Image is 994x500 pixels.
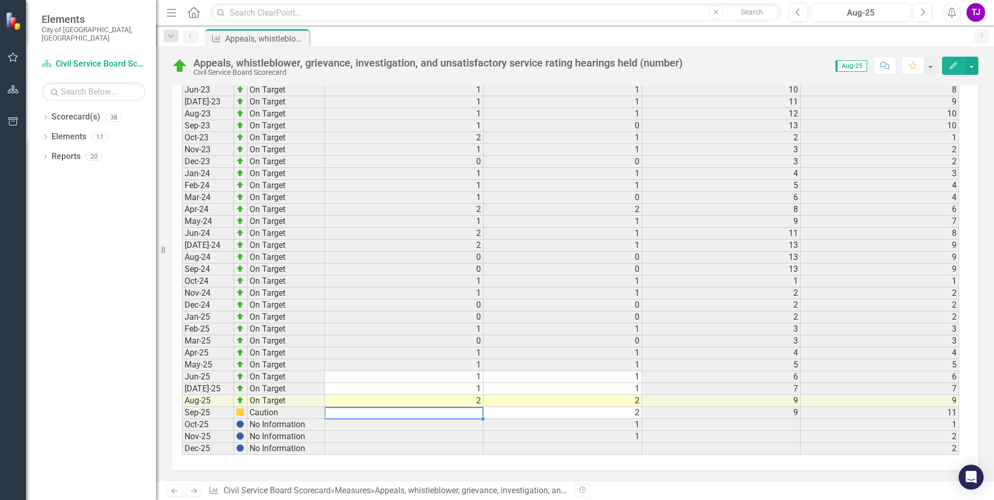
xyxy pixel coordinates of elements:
[642,228,801,240] td: 11
[182,323,234,335] td: Feb-25
[642,335,801,347] td: 3
[236,396,244,404] img: zOikAAAAAElFTkSuQmCC
[801,108,959,120] td: 10
[236,97,244,106] img: zOikAAAAAElFTkSuQmCC
[483,287,642,299] td: 1
[642,383,801,395] td: 7
[375,485,759,495] div: Appeals, whistleblower, grievance, investigation, and unsatisfactory service rating hearings held...
[247,108,325,120] td: On Target
[247,216,325,228] td: On Target
[801,347,959,359] td: 4
[247,311,325,323] td: On Target
[801,419,959,431] td: 1
[224,485,331,495] a: Civil Service Board Scorecard
[726,5,778,20] button: Search
[642,287,801,299] td: 2
[642,311,801,323] td: 2
[642,323,801,335] td: 3
[182,419,234,431] td: Oct-25
[801,96,959,108] td: 9
[247,347,325,359] td: On Target
[247,359,325,371] td: On Target
[247,323,325,335] td: On Target
[801,443,959,455] td: 2
[182,264,234,275] td: Sep-24
[483,347,642,359] td: 1
[801,299,959,311] td: 2
[801,240,959,252] td: 9
[247,168,325,180] td: On Target
[642,180,801,192] td: 5
[325,84,483,96] td: 1
[182,240,234,252] td: [DATE]-24
[182,96,234,108] td: [DATE]-23
[182,371,234,383] td: Jun-25
[236,300,244,309] img: zOikAAAAAElFTkSuQmCC
[325,275,483,287] td: 1
[642,371,801,383] td: 6
[642,216,801,228] td: 9
[801,132,959,144] td: 1
[483,395,642,407] td: 2
[966,3,985,22] div: TJ
[182,407,234,419] td: Sep-25
[642,192,801,204] td: 6
[325,156,483,168] td: 0
[801,371,959,383] td: 6
[247,335,325,347] td: On Target
[247,419,325,431] td: No Information
[247,299,325,311] td: On Target
[91,133,108,141] div: 17
[642,84,801,96] td: 10
[325,335,483,347] td: 0
[182,132,234,144] td: Oct-23
[483,216,642,228] td: 1
[247,180,325,192] td: On Target
[236,205,244,213] img: zOikAAAAAElFTkSuQmCC
[811,3,910,22] button: Aug-25
[325,311,483,323] td: 0
[642,132,801,144] td: 2
[236,229,244,237] img: zOikAAAAAElFTkSuQmCC
[325,108,483,120] td: 1
[247,132,325,144] td: On Target
[236,408,244,416] img: cBAA0RP0Y6D5n+AAAAAElFTkSuQmCC
[182,216,234,228] td: May-24
[325,359,483,371] td: 1
[483,168,642,180] td: 1
[325,383,483,395] td: 1
[483,108,642,120] td: 1
[483,252,642,264] td: 0
[182,168,234,180] td: Jan-24
[182,180,234,192] td: Feb-24
[182,311,234,323] td: Jan-25
[193,57,683,69] div: Appeals, whistleblower, grievance, investigation, and unsatisfactory service rating hearings held...
[42,58,146,70] a: Civil Service Board Scorecard
[247,240,325,252] td: On Target
[642,204,801,216] td: 8
[642,299,801,311] td: 2
[182,287,234,299] td: Nov-24
[236,85,244,94] img: zOikAAAAAElFTkSuQmCC
[801,407,959,419] td: 11
[642,120,801,132] td: 13
[247,371,325,383] td: On Target
[801,275,959,287] td: 1
[236,217,244,225] img: zOikAAAAAElFTkSuQmCC
[325,347,483,359] td: 1
[325,323,483,335] td: 1
[51,131,86,143] a: Elements
[483,335,642,347] td: 0
[801,180,959,192] td: 4
[236,372,244,380] img: zOikAAAAAElFTkSuQmCC
[483,144,642,156] td: 1
[483,275,642,287] td: 1
[236,312,244,321] img: zOikAAAAAElFTkSuQmCC
[801,323,959,335] td: 3
[801,335,959,347] td: 3
[483,192,642,204] td: 0
[182,228,234,240] td: Jun-24
[642,264,801,275] td: 13
[325,287,483,299] td: 1
[741,8,763,16] span: Search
